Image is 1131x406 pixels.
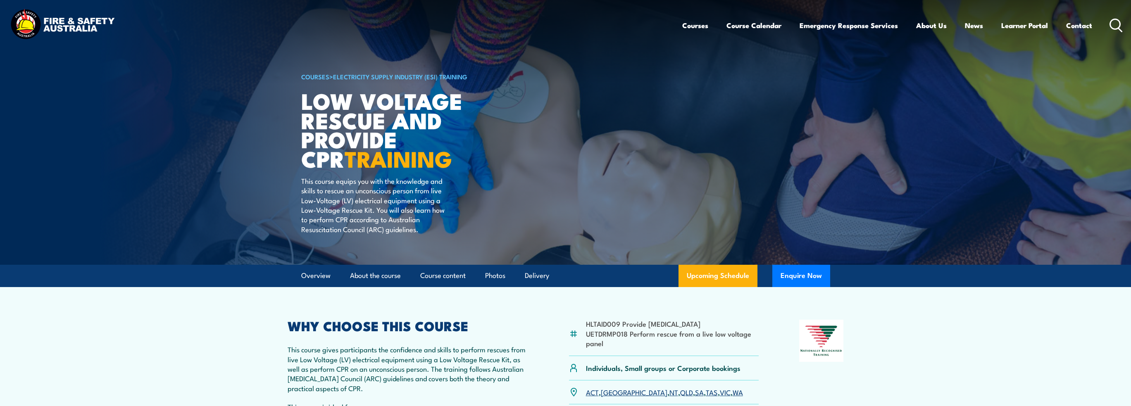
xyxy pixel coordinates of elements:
[679,265,757,287] a: Upcoming Schedule
[916,14,947,36] a: About Us
[601,387,667,397] a: [GEOGRAPHIC_DATA]
[800,14,898,36] a: Emergency Response Services
[301,72,329,81] a: COURSES
[420,265,466,287] a: Course content
[350,265,401,287] a: About the course
[525,265,549,287] a: Delivery
[726,14,781,36] a: Course Calendar
[733,387,743,397] a: WA
[706,387,718,397] a: TAS
[301,91,505,168] h1: Low Voltage Rescue and Provide CPR
[695,387,704,397] a: SA
[288,344,529,393] p: This course gives participants the confidence and skills to perform rescues from live Low Voltage...
[345,141,452,175] strong: TRAINING
[586,387,599,397] a: ACT
[586,363,741,373] p: Individuals, Small groups or Corporate bookings
[301,71,505,81] h6: >
[799,320,844,362] img: Nationally Recognised Training logo.
[680,387,693,397] a: QLD
[301,176,452,234] p: This course equips you with the knowledge and skills to rescue an unconscious person from live Lo...
[301,265,331,287] a: Overview
[586,319,759,328] li: HLTAID009 Provide [MEDICAL_DATA]
[682,14,708,36] a: Courses
[720,387,731,397] a: VIC
[586,329,759,348] li: UETDRMP018 Perform rescue from a live low voltage panel
[1066,14,1092,36] a: Contact
[586,387,743,397] p: , , , , , , ,
[1001,14,1048,36] a: Learner Portal
[485,265,505,287] a: Photos
[333,72,467,81] a: Electricity Supply Industry (ESI) Training
[965,14,983,36] a: News
[669,387,678,397] a: NT
[288,320,529,331] h2: WHY CHOOSE THIS COURSE
[772,265,830,287] button: Enquire Now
